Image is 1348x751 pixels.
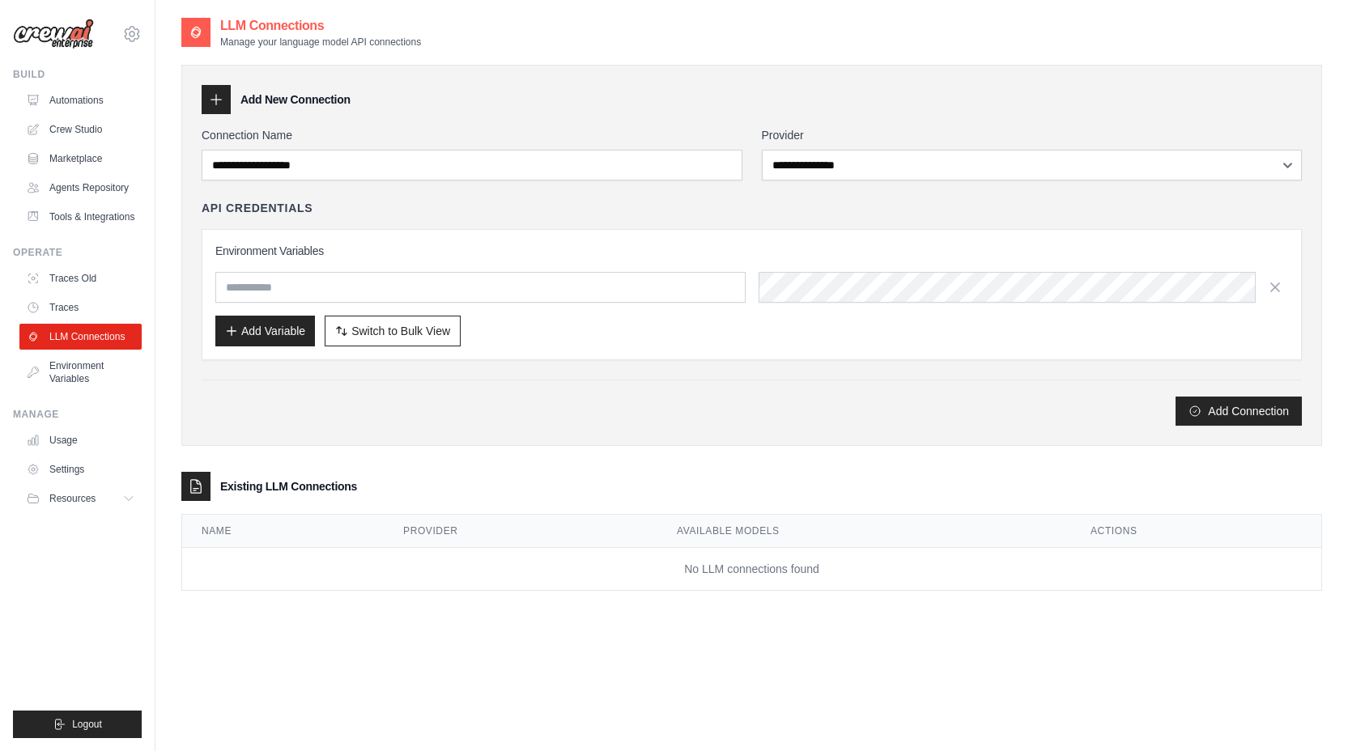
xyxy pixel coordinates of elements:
[19,87,142,113] a: Automations
[19,117,142,142] a: Crew Studio
[19,295,142,320] a: Traces
[49,492,96,505] span: Resources
[13,68,142,81] div: Build
[1071,515,1321,548] th: Actions
[19,175,142,201] a: Agents Repository
[19,456,142,482] a: Settings
[19,427,142,453] a: Usage
[215,316,315,346] button: Add Variable
[657,515,1071,548] th: Available Models
[19,265,142,291] a: Traces Old
[182,548,1321,591] td: No LLM connections found
[240,91,351,108] h3: Add New Connection
[19,146,142,172] a: Marketplace
[220,478,357,494] h3: Existing LLM Connections
[182,515,384,548] th: Name
[202,127,742,143] label: Connection Name
[202,200,313,216] h4: API Credentials
[384,515,657,548] th: Provider
[325,316,461,346] button: Switch to Bulk View
[220,16,421,36] h2: LLM Connections
[351,323,450,339] span: Switch to Bulk View
[19,486,142,511] button: Resources
[1176,397,1302,426] button: Add Connection
[13,408,142,421] div: Manage
[220,36,421,49] p: Manage your language model API connections
[19,324,142,350] a: LLM Connections
[19,353,142,392] a: Environment Variables
[72,718,102,731] span: Logout
[13,711,142,738] button: Logout
[762,127,1303,143] label: Provider
[215,243,1288,259] h3: Environment Variables
[19,204,142,230] a: Tools & Integrations
[13,19,94,49] img: Logo
[13,246,142,259] div: Operate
